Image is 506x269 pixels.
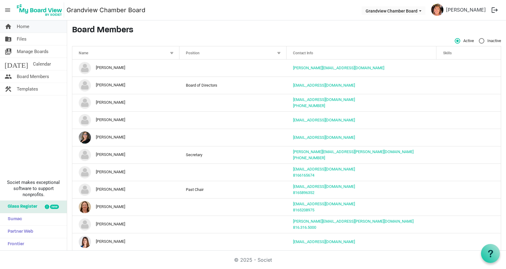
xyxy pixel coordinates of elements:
td: khankins@jobonekc.org is template cell column header Contact Info [287,233,436,250]
img: no-profile-picture.svg [79,114,91,126]
td: Carrie Sherer is template cell column header Name [72,94,179,111]
span: Active [455,38,474,44]
td: is template cell column header Skills [436,94,501,111]
span: Templates [17,83,38,95]
a: My Board View Logo [15,2,67,18]
td: csherer@kcnsc.doe.gov 816-401-7487 is template cell column header Contact Info [287,94,436,111]
a: [PHONE_NUMBER] [293,156,325,160]
span: Partner Web [5,226,33,238]
span: Glass Register [5,201,37,213]
a: [PERSON_NAME] [443,4,488,16]
td: column header Position [179,59,287,77]
td: column header Position [179,216,287,233]
img: no-profile-picture.svg [79,166,91,178]
h3: Board Members [72,25,501,36]
img: My Board View Logo [15,2,64,18]
td: cgungor@grandview.org is template cell column header Contact Info [287,111,436,129]
td: Cemal Gungor is template cell column header Name [72,111,179,129]
button: logout [488,4,501,16]
td: John Maloney is template cell column header Name [72,163,179,181]
a: 816.316.5000 [293,225,316,230]
a: [EMAIL_ADDRESS][DOMAIN_NAME] [293,239,355,244]
img: no-profile-picture.svg [79,149,91,161]
td: column header Position [179,233,287,250]
td: column header Position [179,94,287,111]
td: Katrina Huckabay is template cell column header Name [72,198,179,216]
td: is template cell column header Skills [436,198,501,216]
img: no-profile-picture.svg [79,97,91,109]
td: is template cell column header Skills [436,181,501,198]
td: is template cell column header Skills [436,216,501,233]
span: switch_account [5,45,12,58]
img: no-profile-picture.svg [79,218,91,231]
td: is template cell column header Skills [436,163,501,181]
span: construction [5,83,12,95]
td: ailene@jansanpro.com is template cell column header Contact Info [287,59,436,77]
td: Juliana Totta is template cell column header Name [72,181,179,198]
a: 8165896352 [293,190,314,195]
td: is template cell column header Skills [436,59,501,77]
img: zULpGfBV1Nh19M7PYLTEOXry-v2UF-hbl0OVCDqPtR0BEOzJ8a-zZqStall3Q-WZwd1o5JdrCacvcsQoBC8EKg_thumb.png [431,4,443,16]
td: Board of Directors column header Position [179,77,287,94]
td: Mystudioplush@gmail.com is template cell column header Contact Info [287,77,436,94]
a: [PHONE_NUMBER] [293,103,325,108]
td: corey.koca@spireenergy.com 816-833-9193 is template cell column header Contact Info [287,146,436,163]
span: Name [79,51,88,55]
a: Grandview Chamber Board [67,4,145,16]
img: kp_N4WJfP9UBzRtmxybjaO5B7VUIcAWog3Hhvhz_k53ixGToCyizj2mXn8ae0xBdpApqiEv0AzbhXnugrvpbNQ_thumb.png [79,236,91,248]
button: Grandview Chamber Board dropdownbutton [362,6,425,15]
img: no-profile-picture.svg [79,184,91,196]
td: cscoma@grandviewmochamber.com is template cell column header Contact Info [287,129,436,146]
a: [EMAIL_ADDRESS][DOMAIN_NAME] [293,202,355,206]
a: © 2025 - Societ [234,257,272,263]
a: [EMAIL_ADDRESS][DOMAIN_NAME] [293,167,355,171]
td: column header Position [179,129,287,146]
span: Skills [443,51,452,55]
td: kenny.rodrequez@grandviewc4.net 816.316.5000 is template cell column header Contact Info [287,216,436,233]
a: [PERSON_NAME][EMAIL_ADDRESS][DOMAIN_NAME] [293,66,384,70]
div: new [50,205,59,209]
td: Kimberly Hankins is template cell column header Name [72,233,179,250]
td: Secretary column header Position [179,146,287,163]
td: is template cell column header Skills [436,111,501,129]
img: no-profile-picture.svg [79,62,91,74]
a: 8165208975 [293,208,314,212]
span: people [5,70,12,83]
td: is template cell column header Skills [436,146,501,163]
a: [EMAIL_ADDRESS][DOMAIN_NAME] [293,118,355,122]
span: home [5,20,12,33]
span: Board Members [17,70,49,83]
td: corey koca is template cell column header Name [72,146,179,163]
span: Manage Boards [17,45,49,58]
span: Sumac [5,213,22,225]
img: no-profile-picture.svg [79,79,91,91]
a: [EMAIL_ADDRESS][DOMAIN_NAME] [293,97,355,102]
td: jmaloney@grandview.org 8166165674 is template cell column header Contact Info [287,163,436,181]
a: [PERSON_NAME][EMAIL_ADDRESS][PERSON_NAME][DOMAIN_NAME] [293,219,414,224]
td: column header Position [179,198,287,216]
td: is template cell column header Skills [436,233,501,250]
td: is template cell column header Skills [436,77,501,94]
td: column header Position [179,111,287,129]
a: [EMAIL_ADDRESS][DOMAIN_NAME] [293,135,355,140]
span: Home [17,20,29,33]
img: _seHhj0DVXqL7i1_sRamnc7w3hzukRP6w0pPWptfWuRgM8qdTL9YLRtMGX7-h9AaQo97a7g2waAqmZwUDzhXhg_thumb.png [79,201,91,213]
td: Brittany Kimble is template cell column header Name [72,77,179,94]
span: Files [17,33,27,45]
span: Calendar [33,58,51,70]
td: Kenny Rodrequez is template cell column header Name [72,216,179,233]
span: Frontier [5,238,24,250]
span: menu [2,4,13,16]
td: Ailene Davis is template cell column header Name [72,59,179,77]
span: [DATE] [5,58,28,70]
img: xwigONsaSVrXHT-P3hPiZpes7_RGi12fsicrF88tKTcz4a43CK73t5Nsk3bCzs-bzUMko02-NsDJwRVxBwrNBg_thumb.png [79,131,91,144]
td: column header Position [179,163,287,181]
a: [EMAIL_ADDRESS][DOMAIN_NAME] [293,83,355,88]
span: Societ makes exceptional software to support nonprofits. [3,179,64,198]
span: Position [186,51,200,55]
td: katrinahtlc@gmail.com 8165208975 is template cell column header Contact Info [287,198,436,216]
td: Past Chair column header Position [179,181,287,198]
a: [PERSON_NAME][EMAIL_ADDRESS][PERSON_NAME][DOMAIN_NAME] [293,149,414,154]
td: is template cell column header Skills [436,129,501,146]
a: [EMAIL_ADDRESS][DOMAIN_NAME] [293,184,355,189]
